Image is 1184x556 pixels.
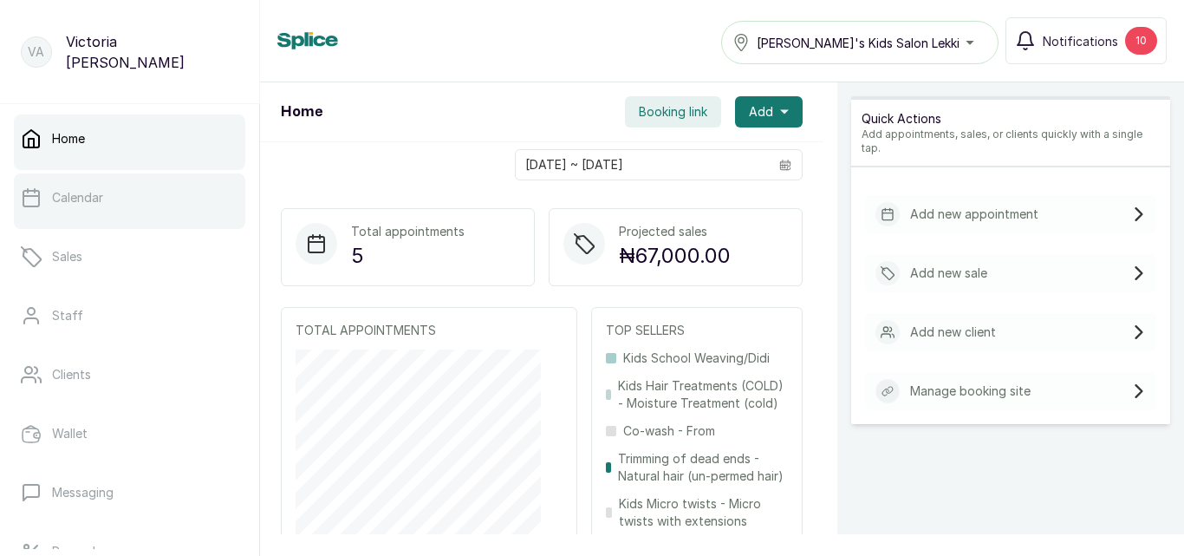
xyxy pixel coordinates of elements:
p: Add appointments, sales, or clients quickly with a single tap. [862,128,1160,155]
p: Sales [52,248,82,265]
span: Add [749,103,773,121]
span: Booking link [639,103,707,121]
p: Add new client [910,324,996,341]
p: Wallet [52,425,88,442]
p: Quick Actions [862,110,1160,128]
p: Home [52,130,85,147]
p: Projected sales [619,223,731,240]
h1: Home [281,101,322,122]
p: 5 [351,240,465,271]
div: 10 [1125,27,1157,55]
p: Calendar [52,189,103,206]
a: Clients [14,350,245,399]
a: Calendar [14,173,245,222]
a: Messaging [14,468,245,517]
p: Trimming of dead ends - Natural hair (un-permed hair) [618,450,788,485]
input: Select date [516,150,769,180]
p: Kids School Weaving/Didi [623,350,770,367]
p: TOP SELLERS [606,322,788,339]
span: [PERSON_NAME]'s Kids Salon Lekki [757,34,960,52]
p: Staff [52,307,83,324]
p: ₦67,000.00 [619,240,731,271]
p: Kids Hair Treatments (COLD) - Moisture Treatment (cold) [618,377,788,412]
a: Home [14,114,245,163]
p: VA [28,43,44,61]
p: Messaging [52,484,114,501]
p: Kids Micro twists - Micro twists with extensions [619,495,788,530]
a: Staff [14,291,245,340]
button: [PERSON_NAME]'s Kids Salon Lekki [721,21,999,64]
p: Add new sale [910,265,987,282]
p: Co-wash - From [623,422,715,440]
a: Wallet [14,409,245,458]
svg: calendar [779,159,791,171]
button: Add [735,96,803,128]
button: Notifications10 [1005,17,1167,64]
a: Sales [14,232,245,281]
p: Clients [52,366,91,383]
p: TOTAL APPOINTMENTS [296,322,563,339]
p: Add new appointment [910,206,1038,223]
p: Manage booking site [910,383,1031,400]
button: Booking link [625,96,721,128]
p: Total appointments [351,223,465,240]
span: Notifications [1043,32,1118,50]
p: Victoria [PERSON_NAME] [66,31,238,73]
